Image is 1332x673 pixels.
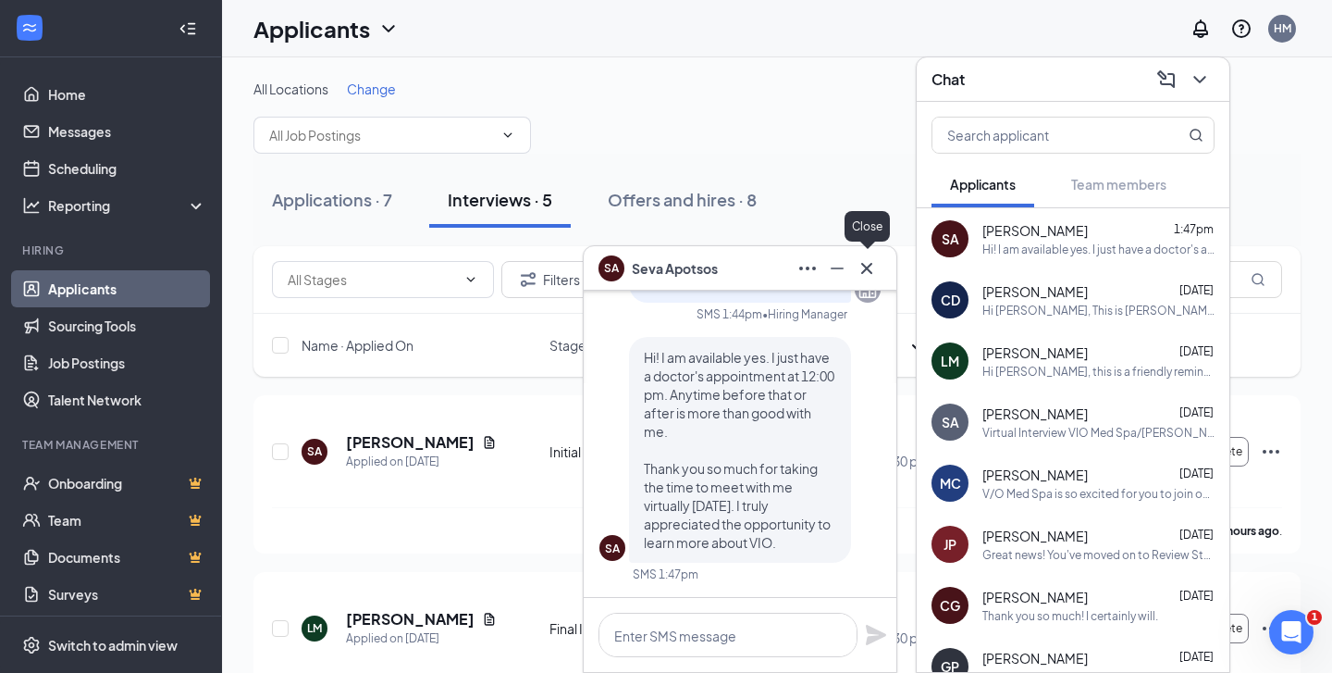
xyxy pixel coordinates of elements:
div: MC [940,474,961,492]
div: Team Management [22,437,203,453]
div: SA [307,443,322,459]
svg: MagnifyingGlass [1251,272,1265,287]
input: Search applicant [932,118,1152,153]
span: [PERSON_NAME] [982,466,1088,484]
div: Applied on [DATE] [346,629,497,648]
svg: Ellipses [796,257,819,280]
span: Seva Apotsos [632,258,718,279]
span: 1 [1307,610,1322,625]
svg: ChevronDown [463,272,478,287]
button: Minimize [822,254,852,283]
span: [DATE] [1179,283,1214,297]
svg: Ellipses [1260,441,1282,463]
button: Cross [852,254,882,283]
svg: Cross [856,257,878,280]
span: Team members [1071,176,1166,193]
svg: ChevronDown [377,18,400,40]
svg: ChevronDown [1189,69,1211,91]
svg: Ellipses [1260,617,1282,640]
span: Hi! I am available yes. I just have a doctor's appointment at 12:00 pm. Anytime before that or af... [644,349,834,551]
span: [PERSON_NAME] [982,221,1088,240]
div: Reporting [48,196,207,215]
div: Applied on [DATE] [346,453,497,471]
span: [DATE] [1179,405,1214,419]
span: Applicants [950,176,1016,193]
button: Filter Filters [501,261,596,298]
div: LM [307,620,322,636]
div: SA [605,541,620,556]
a: Sourcing Tools [48,307,206,344]
div: SA [942,230,959,248]
span: 1:47pm [1174,222,1214,236]
svg: Document [482,612,497,627]
span: [DATE] [1179,528,1214,542]
h3: Chat [931,69,965,90]
a: OnboardingCrown [48,465,206,502]
a: Scheduling [48,150,206,187]
span: [DATE] [1179,344,1214,358]
div: Hi! I am available yes. I just have a doctor's appointment at 12:00 pm. Anytime before that or af... [982,242,1215,257]
div: Hi [PERSON_NAME], this is a friendly reminder. Your meeting with V/O Med Spa for Medical Esthetic... [982,364,1215,380]
div: CG [940,596,960,615]
span: Stage [549,336,586,355]
div: Offers and hires · 8 [608,188,757,211]
a: Talent Network [48,381,206,418]
div: SMS 1:44pm [697,306,762,322]
span: [PERSON_NAME] [982,588,1088,606]
div: Great news! You've moved on to Review Stage (Interview), the next stage of the application. We'll... [982,547,1215,563]
input: All Job Postings [269,125,493,145]
div: LM [941,352,959,370]
span: All Locations [253,81,328,97]
svg: Settings [22,636,41,654]
div: Applications · 7 [272,188,392,211]
div: Final Interview [549,619,668,638]
div: V/O Med Spa is so excited for you to join our team! Do you know anyone else who might be interest... [982,486,1215,502]
a: Home [48,76,206,113]
a: TeamCrown [48,502,206,539]
b: 4 hours ago [1218,524,1279,538]
svg: Plane [865,624,887,646]
h5: [PERSON_NAME] [346,609,475,629]
svg: Notifications [1190,18,1212,40]
svg: MagnifyingGlass [1189,128,1203,143]
span: Change [347,81,396,97]
span: • Hiring Manager [762,306,847,322]
div: SMS 1:47pm [633,567,698,582]
button: ChevronDown [1185,65,1215,94]
div: Interviews · 5 [448,188,552,211]
a: Applicants [48,270,206,307]
div: Hi [PERSON_NAME], This is [PERSON_NAME] with VIO Med Spa in [GEOGRAPHIC_DATA]. Are you still inte... [982,303,1215,318]
div: Hiring [22,243,203,258]
iframe: Intercom live chat [1269,610,1313,654]
span: [PERSON_NAME] [982,527,1088,545]
button: Ellipses [793,254,822,283]
span: [DATE] [1179,650,1214,664]
svg: Minimize [826,257,848,280]
button: ComposeMessage [1152,65,1181,94]
a: Job Postings [48,344,206,381]
svg: ComposeMessage [1155,69,1178,91]
svg: ArrowDown [906,334,929,356]
span: [PERSON_NAME] [982,649,1088,667]
a: DocumentsCrown [48,539,206,576]
div: JP [943,535,956,554]
h1: Applicants [253,13,370,44]
div: Close [845,211,890,242]
span: [DATE] [1179,467,1214,480]
svg: Collapse [179,19,197,38]
span: [PERSON_NAME] [982,282,1088,301]
div: CD [941,291,960,309]
div: Virtual Interview VIO Med Spa/[PERSON_NAME] [DATE] · 10:30 – 11:00am Time zone: America/New_York ... [982,425,1215,441]
svg: Filter [517,268,539,291]
span: Name · Applied On [302,336,413,355]
input: All Stages [288,269,456,290]
svg: QuestionInfo [1230,18,1252,40]
svg: ChevronDown [500,128,515,143]
svg: WorkstreamLogo [20,19,39,37]
span: [PERSON_NAME] [982,343,1088,362]
span: [PERSON_NAME] [982,405,1088,423]
svg: Analysis [22,196,41,215]
div: HM [1274,20,1291,36]
a: SurveysCrown [48,576,206,613]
